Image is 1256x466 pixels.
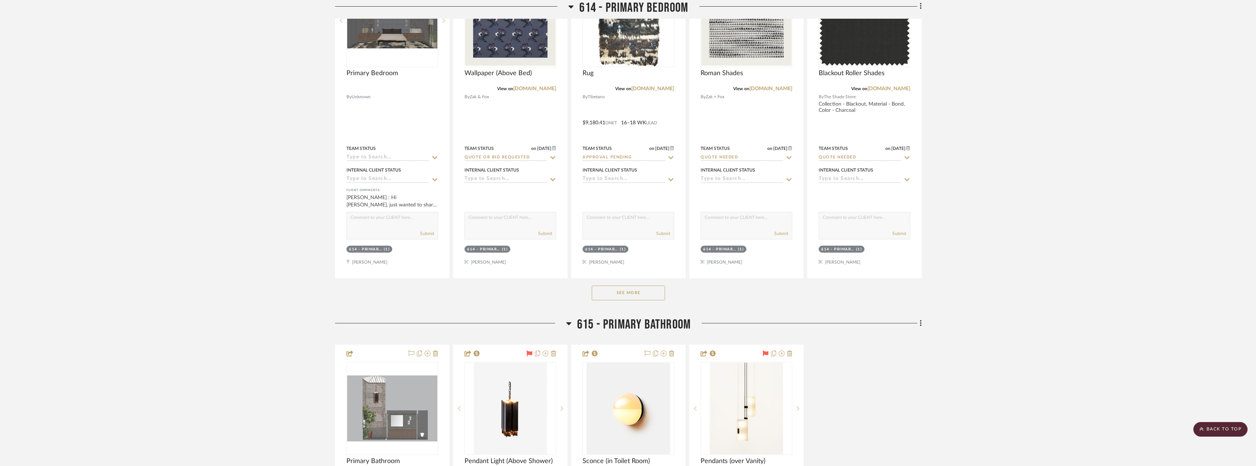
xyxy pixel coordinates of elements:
span: Pendant Light (Above Shower) [464,457,553,465]
span: By [583,93,588,100]
div: Team Status [701,145,730,152]
div: 614 - PRIMARY BEDROOM [585,247,618,252]
input: Type to Search… [346,176,429,183]
a: [DOMAIN_NAME] [749,86,792,91]
img: Sconce (in Toilet Room) [587,363,671,454]
button: Submit [420,230,434,237]
span: View on [497,87,513,91]
div: Team Status [819,145,848,152]
div: 614 - PRIMARY BEDROOM [821,247,854,252]
button: See More [592,286,665,300]
input: Type to Search… [346,154,429,161]
span: 615 - PRIMARY BATHROOM [577,317,691,333]
span: By [819,93,824,100]
span: By [464,93,470,100]
span: Pendants (over Vanity) [701,457,765,465]
input: Type to Search… [819,154,901,161]
span: Roman Shades [701,69,743,77]
input: Type to Search… [464,154,547,161]
div: (1) [384,247,390,252]
input: Type to Search… [701,154,783,161]
input: Type to Search… [701,176,783,183]
div: Internal Client Status [819,167,873,173]
div: 614 - PRIMARY BEDROOM [467,247,500,252]
span: Unknown [352,93,371,100]
a: [DOMAIN_NAME] [631,86,674,91]
input: Type to Search… [583,154,665,161]
div: Team Status [464,145,494,152]
scroll-to-top-button: BACK TO TOP [1193,422,1248,437]
span: Zak + Fox [706,93,724,100]
div: (1) [502,247,508,252]
span: View on [733,87,749,91]
span: [DATE] [890,146,906,151]
div: 614 - PRIMARY BEDROOM [703,247,736,252]
a: [DOMAIN_NAME] [513,86,556,91]
span: on [885,146,890,151]
input: Type to Search… [464,176,547,183]
span: By [701,93,706,100]
span: Sconce (in Toilet Room) [583,457,650,465]
span: Rug [583,69,594,77]
button: Submit [892,230,906,237]
span: Wallpaper (Above Bed) [464,69,532,77]
a: [DOMAIN_NAME] [867,86,910,91]
span: The Shade Store [824,93,856,100]
span: on [531,146,536,151]
button: Submit [774,230,788,237]
div: Internal Client Status [701,167,755,173]
span: on [649,146,654,151]
img: Pendants (over Vanity) [710,363,783,454]
span: [DATE] [654,146,670,151]
div: (1) [620,247,626,252]
span: [DATE] [536,146,552,151]
span: By [346,93,352,100]
img: Pendant Light (Above Shower) [474,363,547,454]
span: on [767,146,772,151]
div: (1) [856,247,862,252]
span: Zak & Fox [470,93,489,100]
div: Internal Client Status [346,167,401,173]
div: Team Status [346,145,376,152]
button: Submit [656,230,670,237]
span: Tibetano [588,93,605,100]
span: Primary Bedroom [346,69,398,77]
img: Primary Bathroom [347,375,437,441]
div: 614 - PRIMARY BEDROOM [349,247,382,252]
span: [DATE] [772,146,788,151]
span: Blackout Roller Shades [819,69,885,77]
div: (1) [738,247,744,252]
input: Type to Search… [583,176,665,183]
span: View on [851,87,867,91]
input: Type to Search… [819,176,901,183]
div: Internal Client Status [583,167,637,173]
button: Submit [538,230,552,237]
div: Internal Client Status [464,167,519,173]
div: [PERSON_NAME] : Hi [PERSON_NAME], just wanted to share an updated view of your bedroom with the s... [346,194,438,209]
span: Primary Bathroom [346,457,400,465]
div: Team Status [583,145,612,152]
span: View on [615,87,631,91]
